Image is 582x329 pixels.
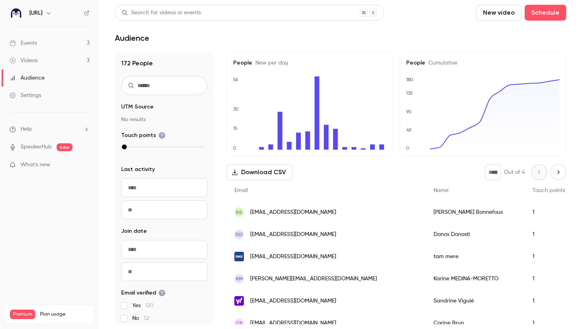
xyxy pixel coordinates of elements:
div: Audience [10,74,45,82]
div: 1 [525,223,573,245]
span: Yes [132,302,154,310]
span: 52 [144,316,149,321]
span: No [132,314,149,322]
text: 56 [233,77,238,82]
span: BB [236,209,242,216]
h5: People [406,59,559,67]
div: 1 [525,290,573,312]
text: 45 [406,127,412,133]
span: KM [236,275,243,282]
a: SpeakerHub [21,143,52,151]
img: gmx.fr [234,252,244,261]
div: Events [10,39,37,47]
div: tam mere [426,245,525,268]
span: Cumulative [425,60,457,66]
span: new [57,143,72,151]
div: 1 [525,245,573,268]
p: Out of 4 [504,168,525,176]
span: Email [234,188,248,193]
div: Karine MEDINA-MORETTO [426,268,525,290]
div: Donos Donosti [426,223,525,245]
div: [PERSON_NAME] Bonnefous [426,201,525,223]
button: Download CSV [226,164,293,180]
text: 30 [233,106,239,112]
span: What's new [21,161,50,169]
div: Videos [10,57,38,65]
h5: People [233,59,386,67]
span: Touch points [533,188,565,193]
input: To [121,262,207,281]
span: Name [434,188,449,193]
span: Touch points [121,131,165,139]
div: max [122,145,127,149]
span: [EMAIL_ADDRESS][DOMAIN_NAME] [250,297,336,305]
button: Next page [550,164,566,180]
text: 180 [406,77,413,82]
text: 0 [233,145,236,151]
div: 1 [525,201,573,223]
span: [PERSON_NAME][EMAIL_ADDRESS][DOMAIN_NAME] [250,275,377,283]
div: Search for videos or events [122,9,201,17]
text: 135 [406,90,413,96]
div: Sandrine Viguié [426,290,525,312]
input: From [121,240,207,259]
span: New per day [252,60,288,66]
li: help-dropdown-opener [10,125,89,133]
span: DD [236,231,243,238]
h1: Audience [115,33,149,43]
h1: 172 People [121,59,207,68]
text: 90 [406,109,412,114]
span: UTM Source [121,103,154,111]
span: [EMAIL_ADDRESS][DOMAIN_NAME] [250,230,336,239]
span: 120 [145,303,154,308]
span: [EMAIL_ADDRESS][DOMAIN_NAME] [250,208,336,217]
span: Plan usage [40,311,89,318]
span: Premium [10,310,35,319]
span: Last activity [121,165,155,173]
img: yahoo.fr [234,296,244,306]
p: No results [121,116,207,124]
text: 15 [233,126,238,131]
span: [EMAIL_ADDRESS][DOMAIN_NAME] [250,319,336,327]
h6: [URL] [29,9,42,17]
span: [EMAIL_ADDRESS][DOMAIN_NAME] [250,253,336,261]
button: New video [476,5,521,21]
img: Ed.ai [10,7,23,19]
span: Email verified [121,289,165,297]
input: From [121,178,207,197]
button: Schedule [525,5,566,21]
span: CB [236,319,243,327]
input: To [121,200,207,219]
span: Help [21,125,32,133]
div: Settings [10,91,41,99]
div: 1 [525,268,573,290]
span: Join date [121,227,147,235]
text: 0 [406,145,409,151]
